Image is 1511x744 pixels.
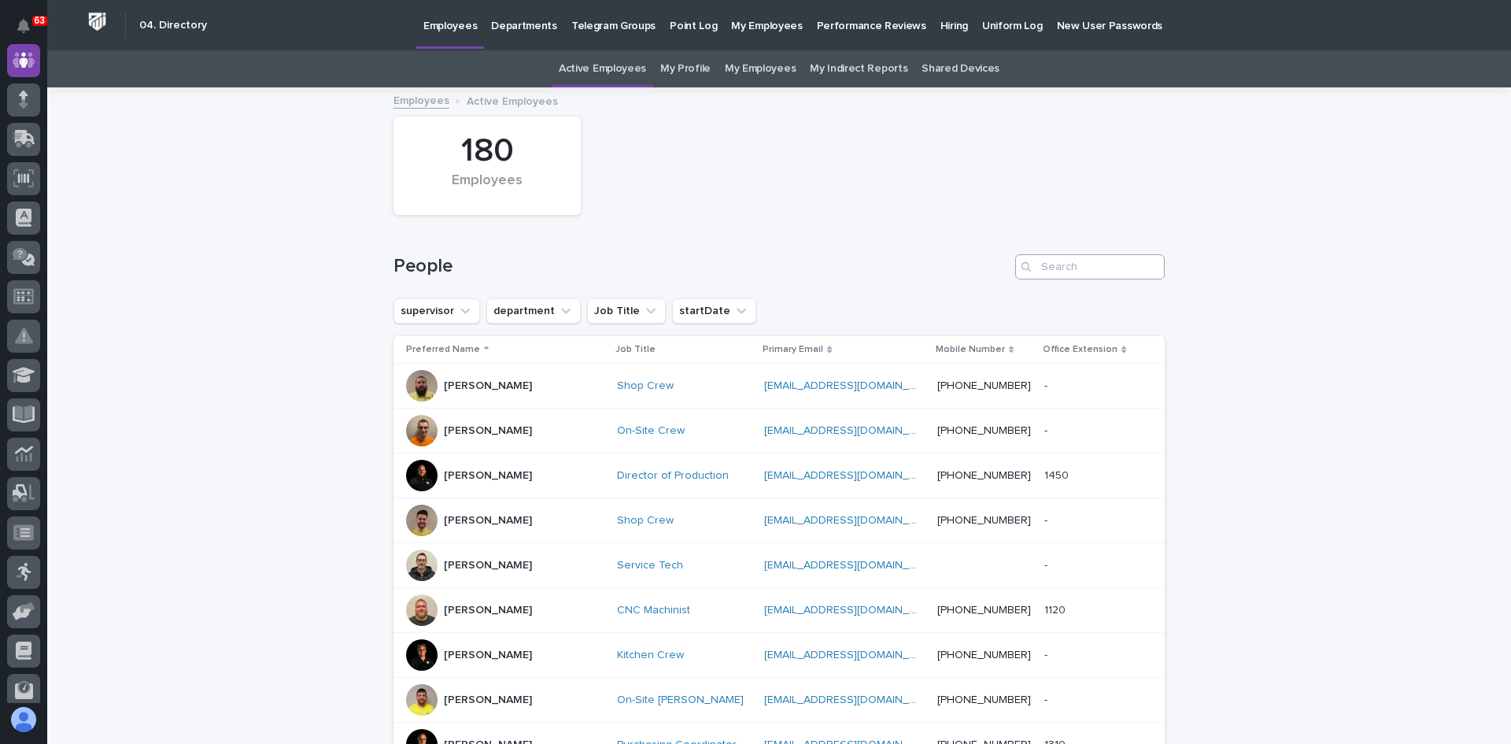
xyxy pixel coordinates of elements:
button: Job Title [587,298,666,324]
p: Active Employees [467,91,558,109]
p: - [1044,376,1051,393]
p: [PERSON_NAME] [444,694,532,707]
div: Notifications63 [20,19,40,44]
p: Job Title [615,341,656,358]
a: [PHONE_NUMBER] [937,650,1031,661]
p: Primary Email [763,341,823,358]
p: Office Extension [1043,341,1118,358]
p: [PERSON_NAME] [444,604,532,617]
a: [PHONE_NUMBER] [937,694,1031,705]
a: Shared Devices [922,50,999,87]
tr: [PERSON_NAME]Service Tech [EMAIL_ADDRESS][DOMAIN_NAME] -- [393,543,1165,588]
p: [PERSON_NAME] [444,649,532,662]
a: My Indirect Reports [810,50,907,87]
button: Notifications [7,9,40,43]
h1: People [393,255,1009,278]
a: [EMAIL_ADDRESS][DOMAIN_NAME] [764,605,942,616]
p: - [1044,690,1051,707]
p: 1120 [1044,601,1069,617]
p: [PERSON_NAME] [444,514,532,527]
a: On-Site Crew [617,424,685,438]
p: Mobile Number [936,341,1005,358]
a: [PHONE_NUMBER] [937,515,1031,526]
a: Active Employees [559,50,646,87]
a: Director of Production [617,469,729,483]
a: Kitchen Crew [617,649,684,662]
p: - [1044,511,1051,527]
a: [PHONE_NUMBER] [937,605,1031,616]
a: [EMAIL_ADDRESS][DOMAIN_NAME] [764,515,942,526]
div: Employees [420,172,554,205]
a: [EMAIL_ADDRESS][DOMAIN_NAME] [764,380,942,391]
input: Search [1015,254,1165,279]
a: Employees [393,91,449,109]
tr: [PERSON_NAME]On-Site [PERSON_NAME] [EMAIL_ADDRESS][DOMAIN_NAME] [PHONE_NUMBER]-- [393,678,1165,723]
img: Workspace Logo [83,7,112,36]
p: - [1044,421,1051,438]
tr: [PERSON_NAME]Shop Crew [EMAIL_ADDRESS][DOMAIN_NAME] [PHONE_NUMBER]-- [393,498,1165,543]
p: [PERSON_NAME] [444,424,532,438]
button: users-avatar [7,703,40,736]
p: [PERSON_NAME] [444,559,532,572]
p: - [1044,556,1051,572]
p: 1450 [1044,466,1072,483]
a: [PHONE_NUMBER] [937,470,1031,481]
a: [EMAIL_ADDRESS][DOMAIN_NAME] [764,650,942,661]
a: On-Site [PERSON_NAME] [617,694,744,707]
tr: [PERSON_NAME]Director of Production [EMAIL_ADDRESS][DOMAIN_NAME] [PHONE_NUMBER]14501450 [393,453,1165,498]
h2: 04. Directory [139,19,207,32]
tr: [PERSON_NAME]On-Site Crew [EMAIL_ADDRESS][DOMAIN_NAME] [PHONE_NUMBER]-- [393,409,1165,453]
button: supervisor [393,298,480,324]
a: CNC Machinist [617,604,690,617]
a: Service Tech [617,559,683,572]
tr: [PERSON_NAME]CNC Machinist [EMAIL_ADDRESS][DOMAIN_NAME] [PHONE_NUMBER]11201120 [393,588,1165,633]
tr: [PERSON_NAME]Kitchen Crew [EMAIL_ADDRESS][DOMAIN_NAME] [PHONE_NUMBER]-- [393,633,1165,678]
a: [EMAIL_ADDRESS][DOMAIN_NAME] [764,694,942,705]
p: [PERSON_NAME] [444,379,532,393]
p: - [1044,646,1051,662]
tr: [PERSON_NAME]Shop Crew [EMAIL_ADDRESS][DOMAIN_NAME] [PHONE_NUMBER]-- [393,364,1165,409]
button: startDate [672,298,756,324]
div: 180 [420,131,554,171]
p: Preferred Name [406,341,480,358]
a: My Employees [725,50,796,87]
a: Shop Crew [617,379,674,393]
p: 63 [35,15,45,26]
a: My Profile [660,50,711,87]
a: Shop Crew [617,514,674,527]
a: [EMAIL_ADDRESS][DOMAIN_NAME] [764,470,942,481]
a: [PHONE_NUMBER] [937,425,1031,436]
a: [PHONE_NUMBER] [937,380,1031,391]
p: [PERSON_NAME] [444,469,532,483]
button: department [486,298,581,324]
a: [EMAIL_ADDRESS][DOMAIN_NAME] [764,560,942,571]
a: [EMAIL_ADDRESS][DOMAIN_NAME] [764,425,942,436]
